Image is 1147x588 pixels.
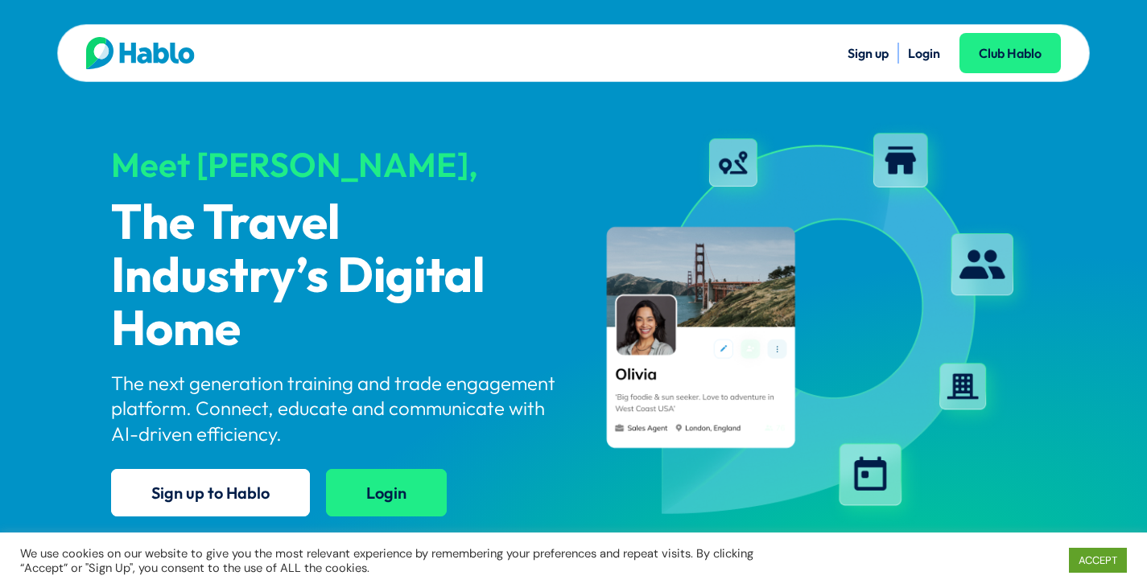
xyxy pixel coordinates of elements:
[111,198,560,357] p: The Travel Industry’s Digital Home
[111,469,310,516] a: Sign up to Hablo
[908,45,940,61] a: Login
[86,37,195,69] img: Hablo logo main 2
[111,146,560,183] div: Meet [PERSON_NAME],
[326,469,447,516] a: Login
[588,120,1037,530] img: hablo-profile-image
[848,45,889,61] a: Sign up
[111,371,560,446] p: The next generation training and trade engagement platform. Connect, educate and communicate with...
[1069,548,1127,573] a: ACCEPT
[20,546,795,575] div: We use cookies on our website to give you the most relevant experience by remembering your prefer...
[959,33,1061,73] a: Club Hablo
